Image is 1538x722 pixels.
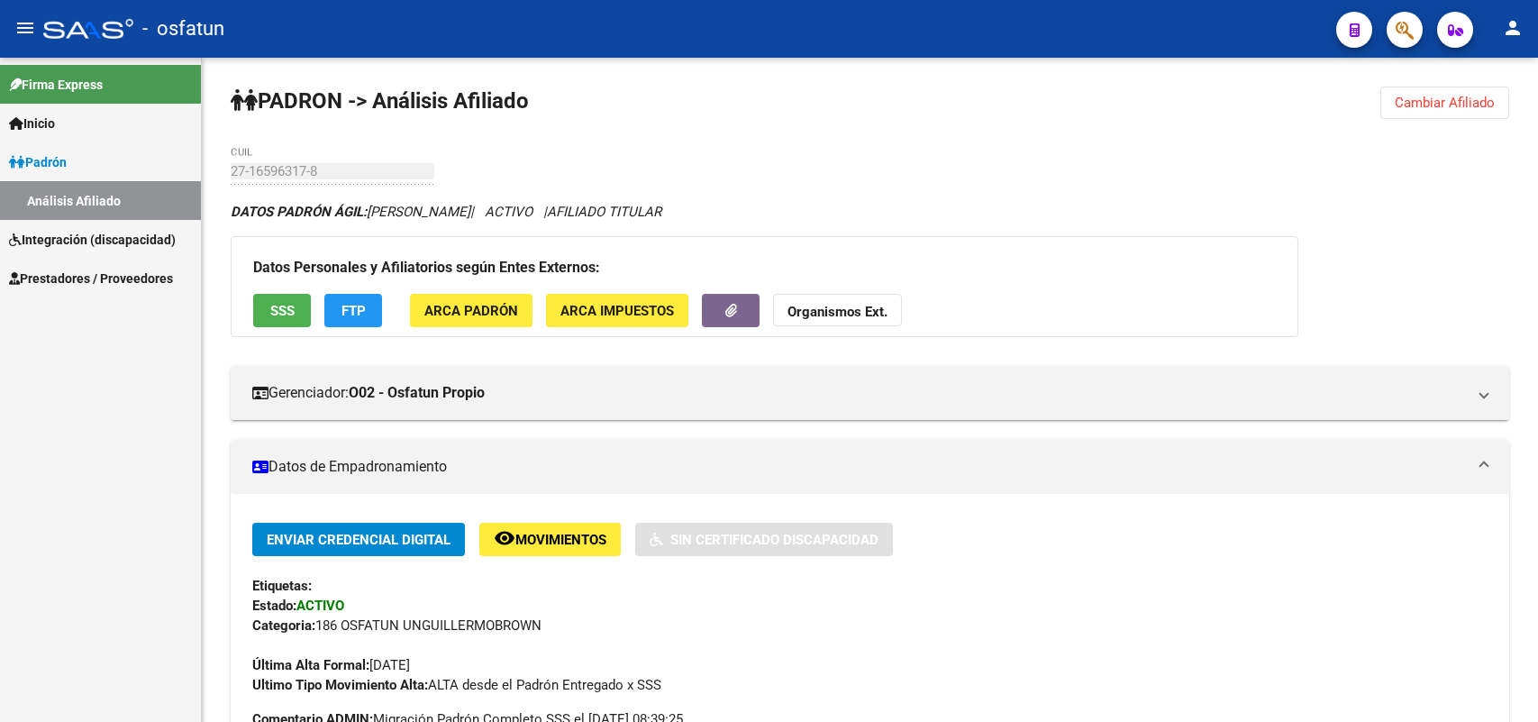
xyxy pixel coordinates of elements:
[341,303,366,319] span: FTP
[14,17,36,39] mat-icon: menu
[9,75,103,95] span: Firma Express
[9,269,173,288] span: Prestadores / Proveedores
[1380,87,1509,119] button: Cambiar Afiliado
[231,204,661,220] i: | ACTIVO |
[546,294,688,327] button: ARCA Impuestos
[494,527,515,549] mat-icon: remove_red_eye
[515,532,606,548] span: Movimientos
[324,294,382,327] button: FTP
[270,303,295,319] span: SSS
[267,532,450,548] span: Enviar Credencial Digital
[231,440,1509,494] mat-expansion-panel-header: Datos de Empadronamiento
[142,9,224,49] span: - osfatun
[410,294,532,327] button: ARCA Padrón
[424,303,518,319] span: ARCA Padrón
[9,230,176,250] span: Integración (discapacidad)
[547,204,661,220] span: AFILIADO TITULAR
[670,532,878,548] span: Sin Certificado Discapacidad
[252,457,1466,477] mat-panel-title: Datos de Empadronamiento
[252,598,296,614] strong: Estado:
[1395,95,1495,111] span: Cambiar Afiliado
[231,204,367,220] strong: DATOS PADRÓN ÁGIL:
[252,657,369,673] strong: Última Alta Formal:
[253,255,1276,280] h3: Datos Personales y Afiliatorios según Entes Externos:
[349,383,485,403] strong: O02 - Osfatun Propio
[252,578,312,594] strong: Etiquetas:
[479,523,621,556] button: Movimientos
[231,88,529,114] strong: PADRON -> Análisis Afiliado
[1502,17,1524,39] mat-icon: person
[252,616,1488,635] div: 186 OSFATUN UNGUILLERMOBROWN
[252,677,661,693] span: ALTA desde el Padrón Entregado x SSS
[560,303,674,319] span: ARCA Impuestos
[773,294,902,327] button: Organismos Ext.
[9,114,55,133] span: Inicio
[231,204,470,220] span: [PERSON_NAME]
[635,523,893,556] button: Sin Certificado Discapacidad
[787,304,887,320] strong: Organismos Ext.
[252,617,315,634] strong: Categoria:
[252,523,465,556] button: Enviar Credencial Digital
[252,657,410,673] span: [DATE]
[252,383,1466,403] mat-panel-title: Gerenciador:
[9,152,67,172] span: Padrón
[1477,661,1520,704] iframe: Intercom live chat
[252,677,428,693] strong: Ultimo Tipo Movimiento Alta:
[231,366,1509,420] mat-expansion-panel-header: Gerenciador:O02 - Osfatun Propio
[296,598,344,614] strong: ACTIVO
[253,294,311,327] button: SSS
